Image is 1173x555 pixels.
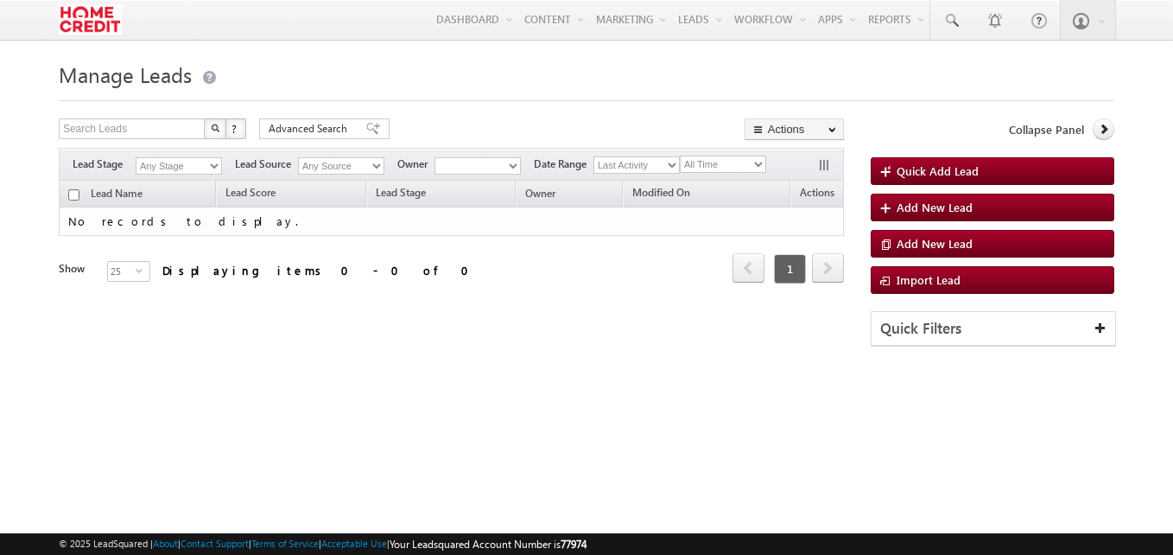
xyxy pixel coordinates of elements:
span: Quick Add Lead [897,163,979,178]
span: 77974 [561,538,586,551]
span: prev [732,253,764,283]
img: Search [211,124,219,132]
a: Lead Name [82,184,151,207]
span: ? [231,121,239,136]
span: next [812,253,844,283]
a: prev [732,255,764,283]
span: Add New Lead [897,236,973,251]
span: Date Range [534,156,593,172]
span: Actions [791,183,843,206]
div: Show [59,261,93,277]
a: next [812,255,844,283]
a: Acceptable Use [321,538,387,549]
img: Custom Logo [59,4,122,35]
span: Your Leadsquared Account Number is [390,538,586,551]
span: Owner [397,156,434,172]
a: Modified On [624,183,699,206]
span: Lead Source [235,156,298,172]
span: 1 [774,254,806,284]
span: Lead Stage [376,186,426,199]
span: Add New Lead [897,200,973,214]
input: Check all records [68,189,79,201]
span: Import Lead [897,272,961,287]
span: Owner [525,187,555,200]
span: 25 [108,262,136,281]
span: select [136,266,149,274]
a: About [153,538,178,549]
span: Manage Leads [59,61,192,88]
span: Collapse Panel [1009,122,1084,137]
button: Actions [745,118,844,140]
a: Terms of Service [251,538,319,549]
span: Modified On [632,186,690,199]
a: Contact Support [181,538,249,549]
a: Lead Score [217,183,284,206]
div: Displaying items 0 - 0 of 0 [162,260,479,280]
span: Advanced Search [269,121,352,137]
span: © 2025 LeadSquared | | | | | [59,536,586,552]
span: Lead Stage [73,156,136,172]
a: Lead Stage [367,183,434,206]
div: Quick Filters [872,312,1115,346]
td: No records to display. [59,207,844,236]
span: Lead Score [225,186,276,199]
button: ? [225,118,246,139]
